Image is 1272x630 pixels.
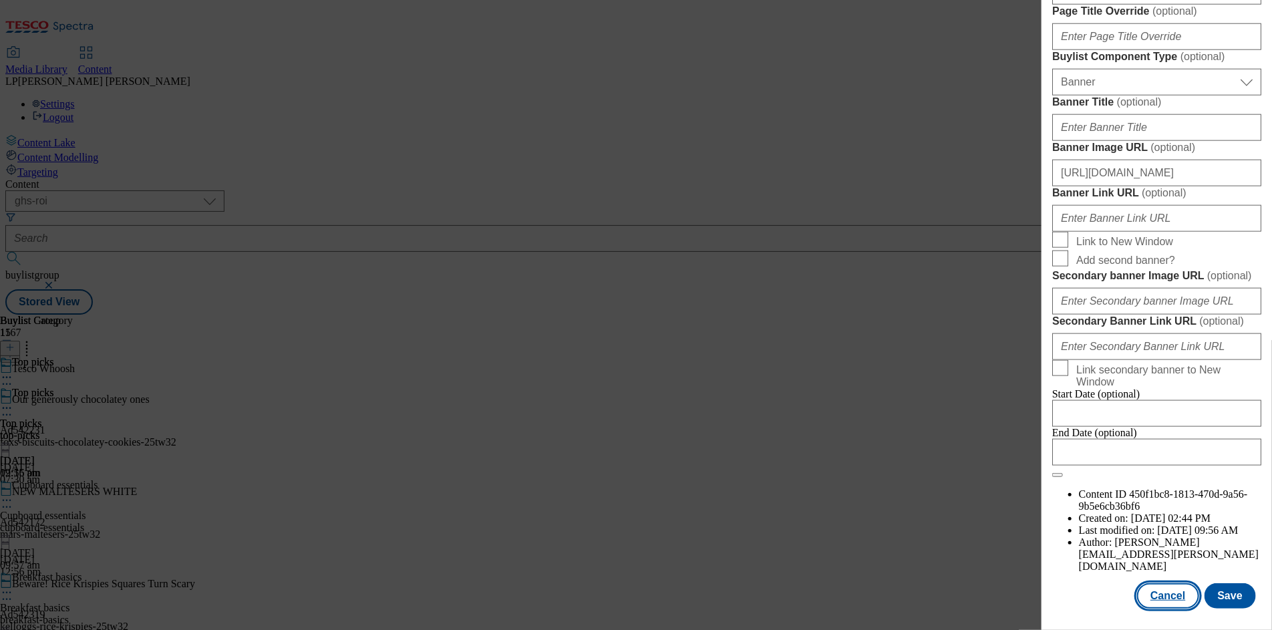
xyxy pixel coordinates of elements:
[1079,524,1261,536] li: Last modified on:
[1180,51,1225,62] span: ( optional )
[1052,186,1261,200] label: Banner Link URL
[1076,255,1175,267] span: Add second banner?
[1052,96,1261,109] label: Banner Title
[1079,512,1261,524] li: Created on:
[1205,583,1256,609] button: Save
[1052,160,1261,186] input: Enter Banner Image URL
[1052,400,1261,427] input: Enter Date
[1150,142,1195,153] span: ( optional )
[1142,187,1186,198] span: ( optional )
[1052,388,1140,400] span: Start Date (optional)
[1052,315,1261,328] label: Secondary Banner Link URL
[1131,512,1211,524] span: [DATE] 02:44 PM
[1079,536,1261,573] li: Author:
[1076,364,1256,388] span: Link secondary banner to New Window
[1079,488,1261,512] li: Content ID
[1207,270,1252,281] span: ( optional )
[1052,5,1261,18] label: Page Title Override
[1052,50,1261,63] label: Buylist Component Type
[1152,5,1197,17] span: ( optional )
[1052,205,1261,232] input: Enter Banner Link URL
[1052,288,1261,315] input: Enter Secondary banner Image URL
[1052,114,1261,141] input: Enter Banner Title
[1117,96,1162,108] span: ( optional )
[1052,427,1137,438] span: End Date (optional)
[1052,333,1261,360] input: Enter Secondary Banner Link URL
[1052,439,1261,466] input: Enter Date
[1158,524,1239,536] span: [DATE] 09:56 AM
[1052,141,1261,154] label: Banner Image URL
[1137,583,1199,609] button: Cancel
[1199,315,1244,327] span: ( optional )
[1076,236,1173,248] span: Link to New Window
[1052,269,1261,283] label: Secondary banner Image URL
[1079,488,1247,512] span: 450f1bc8-1813-470d-9a56-9b5e6cb36bf6
[1052,23,1261,50] input: Enter Page Title Override
[1079,536,1259,572] span: [PERSON_NAME][EMAIL_ADDRESS][PERSON_NAME][DOMAIN_NAME]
